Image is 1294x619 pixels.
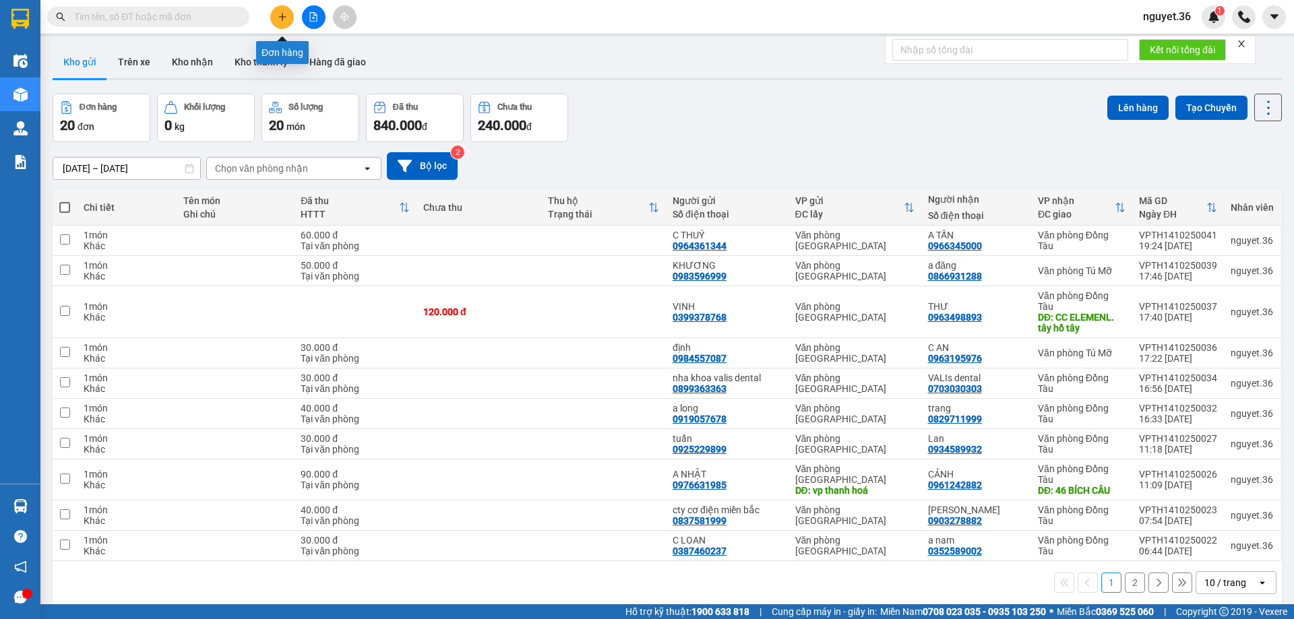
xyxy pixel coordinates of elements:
div: Tại văn phòng [301,480,410,490]
div: 0925229899 [673,444,727,455]
div: C THUÝ [673,230,782,240]
div: Khác [84,546,169,556]
div: Đã thu [393,102,418,112]
div: Văn phòng Đồng Tàu [1038,403,1126,424]
div: VALIs dental [928,372,1024,383]
div: Tại văn phòng [301,383,410,394]
div: 17:40 [DATE] [1139,312,1217,323]
div: A TẤN [928,230,1024,240]
div: 0984557087 [673,353,727,364]
span: aim [340,12,349,22]
div: Văn phòng [GEOGRAPHIC_DATA] [795,403,915,424]
div: 0983596999 [673,271,727,282]
div: 0966345000 [928,240,982,251]
div: C AN [928,342,1024,353]
div: 19:24 [DATE] [1139,240,1217,251]
div: 1 món [84,230,169,240]
sup: 2 [451,145,464,159]
div: Khác [84,480,169,490]
input: Nhập số tổng đài [892,39,1128,61]
button: Kết nối tổng đài [1139,39,1226,61]
div: VP nhận [1038,195,1115,206]
div: VPTH1410250041 [1139,230,1217,240]
div: 0961242882 [928,480,982,490]
button: Trên xe [107,46,161,78]
div: Khối lượng [184,102,225,112]
span: Hỗ trợ kỹ thuật: [625,604,749,619]
div: 1 món [84,469,169,480]
div: 1 món [84,504,169,515]
div: Tên món [183,195,288,206]
div: VPTH1410250036 [1139,342,1217,353]
div: DĐ: 46 BÍCH CÂU [1038,485,1126,496]
div: a nam [928,535,1024,546]
span: đ [422,121,427,132]
div: cty cơ điện miền bắc [673,504,782,515]
div: VPTH1410250022 [1139,535,1217,546]
div: Khác [84,515,169,526]
img: warehouse-icon [13,54,28,68]
div: Chưa thu [497,102,532,112]
div: Thu hộ [548,195,648,206]
div: Chọn văn phòng nhận [215,162,308,175]
div: Người nhận [928,194,1024,205]
div: Khác [84,353,169,364]
div: Số điện thoại [673,209,782,220]
span: Cung cấp máy in - giấy in: [772,604,877,619]
div: 0387460237 [673,546,727,556]
div: 0399378768 [673,312,727,323]
div: 30.000 đ [301,535,410,546]
svg: open [362,163,373,174]
div: Văn phòng [GEOGRAPHIC_DATA] [795,433,915,455]
div: Văn phòng Đồng Tàu [1038,504,1126,526]
div: Tại văn phòng [301,414,410,424]
div: tuấn [673,433,782,444]
div: 40.000 đ [301,504,410,515]
span: 20 [269,117,284,133]
img: warehouse-icon [13,88,28,102]
div: Số điện thoại [928,210,1024,221]
div: Khác [84,414,169,424]
button: file-add [302,5,326,29]
button: plus [270,5,294,29]
div: Chi tiết [84,202,169,213]
span: question-circle [14,530,27,543]
div: Khác [84,271,169,282]
div: C GIANG [928,504,1024,515]
button: Bộ lọc [387,152,458,180]
div: VINH [673,301,782,312]
button: Chưa thu240.000đ [470,94,568,142]
div: 0352589002 [928,546,982,556]
div: nguyet.36 [1231,378,1274,389]
strong: 0708 023 035 - 0935 103 250 [923,606,1046,617]
span: copyright [1219,607,1229,616]
div: Văn phòng Tú Mỡ [1038,348,1126,358]
div: Văn phòng [GEOGRAPHIC_DATA] [795,463,915,485]
div: Tại văn phòng [301,444,410,455]
div: a đăng [928,260,1024,271]
div: Đơn hàng [80,102,117,112]
div: Chưa thu [423,202,534,213]
div: 0703030303 [928,383,982,394]
div: 1 món [84,342,169,353]
div: nguyet.36 [1231,510,1274,521]
div: 0829711999 [928,414,982,424]
span: 1 [1217,6,1222,15]
span: plus [278,12,287,22]
th: Toggle SortBy [1132,190,1224,226]
button: Lên hàng [1107,96,1169,120]
div: nguyet.36 [1231,474,1274,485]
span: | [760,604,762,619]
input: Select a date range. [53,158,200,179]
strong: 0369 525 060 [1096,606,1154,617]
div: 90.000 đ [301,469,410,480]
div: Ngày ĐH [1139,209,1206,220]
button: 2 [1125,573,1145,593]
th: Toggle SortBy [789,190,921,226]
th: Toggle SortBy [1031,190,1132,226]
div: 16:33 [DATE] [1139,414,1217,424]
button: Đơn hàng20đơn [53,94,150,142]
button: Kho gửi [53,46,107,78]
div: Văn phòng [GEOGRAPHIC_DATA] [795,504,915,526]
div: 30.000 đ [301,342,410,353]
